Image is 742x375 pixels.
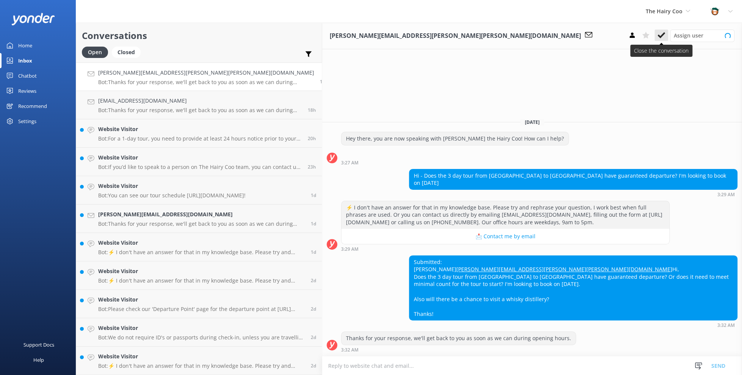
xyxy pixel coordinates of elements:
div: Support Docs [23,337,54,352]
div: Reviews [18,83,36,98]
a: Open [82,48,112,56]
button: 📩 Contact me by email [341,229,669,244]
h4: Website Visitor [98,239,305,247]
a: [PERSON_NAME][EMAIL_ADDRESS][PERSON_NAME][PERSON_NAME][DOMAIN_NAME]Bot:Thanks for your response, ... [76,62,322,91]
h4: Website Visitor [98,324,305,332]
h4: Website Visitor [98,295,305,304]
img: 457-1738239164.png [709,6,720,17]
div: ⚡ I don't have an answer for that in my knowledge base. Please try and rephrase your question, I ... [341,201,669,229]
p: Bot: Please check our 'Departure Point' page for the departure point at [URL][DOMAIN_NAME]. Pleas... [98,306,305,312]
a: Website VisitorBot:If you’d like to speak to a person on The Hairy Coo team, you can contact us d... [76,148,322,176]
a: Website VisitorBot:For a 1-day tour, you need to provide at least 24 hours notice prior to your s... [76,119,322,148]
a: Website VisitorBot:⚡ I don't have an answer for that in my knowledge base. Please try and rephras... [76,233,322,261]
span: Sep 14 2025 11:45am (UTC +01:00) Europe/Dublin [311,220,316,227]
span: Sep 13 2025 09:45pm (UTC +01:00) Europe/Dublin [311,249,316,255]
span: Sep 14 2025 09:15pm (UTC +01:00) Europe/Dublin [308,107,316,113]
a: Closed [112,48,144,56]
strong: 3:32 AM [717,323,735,328]
h4: Website Visitor [98,352,305,361]
p: Bot: If you’d like to speak to a person on The Hairy Coo team, you can contact us directly by ema... [98,164,302,170]
p: Bot: ⚡ I don't have an answer for that in my knowledge base. Please try and rephrase your questio... [98,277,305,284]
strong: 3:29 AM [341,247,358,252]
span: Assign user [674,31,703,40]
div: Sep 15 2025 03:32am (UTC +01:00) Europe/Dublin [409,322,737,328]
span: Sep 14 2025 07:04pm (UTC +01:00) Europe/Dublin [308,135,316,142]
span: [DATE] [520,119,544,125]
div: Open [82,47,108,58]
h4: Website Visitor [98,182,246,190]
h2: Conversations [82,28,316,43]
h4: Website Visitor [98,267,305,275]
a: [PERSON_NAME][EMAIL_ADDRESS][DOMAIN_NAME]Bot:Thanks for your response, we'll get back to you as s... [76,205,322,233]
div: Home [18,38,32,53]
span: The Hairy Coo [646,8,683,15]
a: Website VisitorBot:You can see our tour schedule [URL][DOMAIN_NAME]!1d [76,176,322,205]
a: [PERSON_NAME][EMAIL_ADDRESS][PERSON_NAME][PERSON_NAME][DOMAIN_NAME] [456,266,672,273]
div: Sep 15 2025 03:27am (UTC +01:00) Europe/Dublin [341,160,569,165]
p: Bot: ⚡ I don't have an answer for that in my knowledge base. Please try and rephrase your questio... [98,362,305,369]
div: Hi - Does the 3 day tour from [GEOGRAPHIC_DATA] to [GEOGRAPHIC_DATA] have guaranteed departure? I... [409,169,737,189]
a: Website VisitorBot:⚡ I don't have an answer for that in my knowledge base. Please try and rephras... [76,347,322,375]
div: Sep 15 2025 03:29am (UTC +01:00) Europe/Dublin [409,192,737,197]
h4: [PERSON_NAME][EMAIL_ADDRESS][DOMAIN_NAME] [98,210,305,219]
p: Bot: ⚡ I don't have an answer for that in my knowledge base. Please try and rephrase your questio... [98,249,305,256]
span: Sep 13 2025 10:45am (UTC +01:00) Europe/Dublin [311,306,316,312]
div: Recommend [18,98,47,114]
div: Sep 15 2025 03:29am (UTC +01:00) Europe/Dublin [341,246,670,252]
h4: [PERSON_NAME][EMAIL_ADDRESS][PERSON_NAME][PERSON_NAME][DOMAIN_NAME] [98,69,314,77]
strong: 3:29 AM [717,192,735,197]
p: Bot: For a 1-day tour, you need to provide at least 24 hours notice prior to your scheduled depar... [98,135,302,142]
strong: 3:27 AM [341,161,358,165]
h4: [EMAIL_ADDRESS][DOMAIN_NAME] [98,97,302,105]
p: Bot: Thanks for your response, we'll get back to you as soon as we can during opening hours. [98,220,305,227]
div: Assign User [670,30,734,42]
a: Website VisitorBot:Please check our 'Departure Point' page for the departure point at [URL][DOMAI... [76,290,322,318]
div: Thanks for your response, we'll get back to you as soon as we can during opening hours. [341,332,576,345]
p: Bot: Thanks for your response, we'll get back to you as soon as we can during opening hours. [98,107,302,114]
span: Sep 12 2025 10:30pm (UTC +01:00) Europe/Dublin [311,362,316,369]
strong: 3:32 AM [341,348,358,352]
div: Inbox [18,53,32,68]
span: Sep 14 2025 04:13pm (UTC +01:00) Europe/Dublin [308,164,316,170]
h3: [PERSON_NAME][EMAIL_ADDRESS][PERSON_NAME][PERSON_NAME][DOMAIN_NAME] [330,31,581,41]
h4: Website Visitor [98,153,302,162]
span: Sep 12 2025 10:33pm (UTC +01:00) Europe/Dublin [311,334,316,341]
span: Sep 13 2025 03:20pm (UTC +01:00) Europe/Dublin [311,277,316,284]
div: Submitted: [PERSON_NAME] Hi, Does the 3 day tour from [GEOGRAPHIC_DATA] to [GEOGRAPHIC_DATA] have... [409,256,737,320]
p: Bot: Thanks for your response, we'll get back to you as soon as we can during opening hours. [98,79,314,86]
p: Bot: You can see our tour schedule [URL][DOMAIN_NAME]! [98,192,246,199]
p: Bot: We do not require ID's or passports during check-in, unless you are travelling with a small ... [98,334,305,341]
a: Website VisitorBot:We do not require ID's or passports during check-in, unless you are travelling... [76,318,322,347]
div: Chatbot [18,68,37,83]
a: [EMAIL_ADDRESS][DOMAIN_NAME]Bot:Thanks for your response, we'll get back to you as soon as we can... [76,91,322,119]
div: Sep 15 2025 03:32am (UTC +01:00) Europe/Dublin [341,347,576,352]
div: Help [33,352,44,367]
div: Settings [18,114,36,129]
span: Sep 14 2025 01:47pm (UTC +01:00) Europe/Dublin [311,192,316,198]
img: yonder-white-logo.png [11,13,55,25]
span: Sep 15 2025 03:32am (UTC +01:00) Europe/Dublin [320,78,328,85]
h4: Website Visitor [98,125,302,133]
a: Website VisitorBot:⚡ I don't have an answer for that in my knowledge base. Please try and rephras... [76,261,322,290]
div: Closed [112,47,141,58]
div: Hey there, you are now speaking with [PERSON_NAME] the Hairy Coo! How can I help? [341,132,568,145]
